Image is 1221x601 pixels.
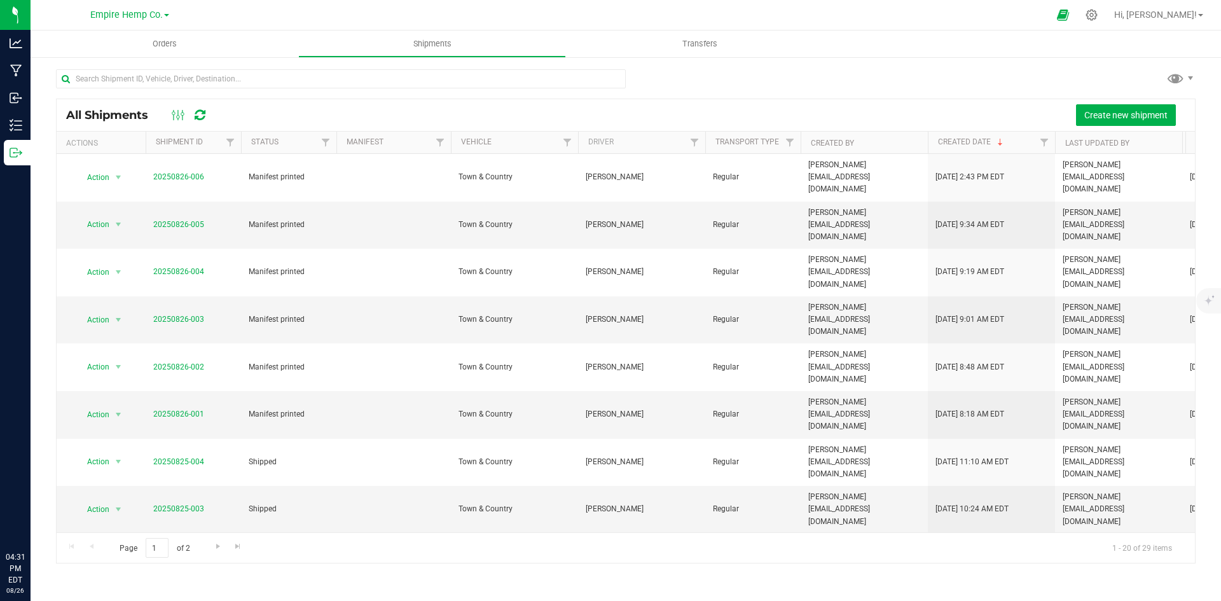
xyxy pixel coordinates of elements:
a: Created By [811,139,854,148]
span: [PERSON_NAME] [586,361,698,373]
span: [DATE] 9:19 AM EDT [935,266,1004,278]
span: [PERSON_NAME] [586,219,698,231]
span: select [111,169,127,186]
span: [DATE] 8:18 AM EDT [935,408,1004,420]
span: Action [76,169,110,186]
span: Hi, [PERSON_NAME]! [1114,10,1197,20]
span: Regular [713,171,793,183]
span: [PERSON_NAME][EMAIL_ADDRESS][DOMAIN_NAME] [808,444,920,481]
span: Manifest printed [249,219,329,231]
span: [PERSON_NAME] [586,408,698,420]
span: Transfers [665,38,735,50]
a: 20250826-001 [153,410,204,418]
th: Driver [578,132,705,154]
a: 20250826-006 [153,172,204,181]
span: Empire Hemp Co. [90,10,163,20]
span: Shipped [249,456,329,468]
a: Status [251,137,279,146]
span: select [111,501,127,518]
button: Create new shipment [1076,104,1176,126]
a: 20250826-004 [153,267,204,276]
inline-svg: Inbound [10,92,22,104]
span: Town & Country [459,219,570,231]
span: [PERSON_NAME][EMAIL_ADDRESS][DOMAIN_NAME] [1063,254,1175,291]
div: Manage settings [1084,9,1100,21]
span: Orders [135,38,194,50]
span: Regular [713,219,793,231]
inline-svg: Analytics [10,37,22,50]
span: [DATE] 8:48 AM EDT [935,361,1004,373]
span: [DATE] 11:10 AM EDT [935,456,1009,468]
input: 1 [146,538,169,558]
span: [PERSON_NAME] [586,503,698,515]
span: Page of 2 [109,538,200,558]
a: Go to the next page [209,538,227,555]
span: Action [76,406,110,424]
span: [PERSON_NAME][EMAIL_ADDRESS][DOMAIN_NAME] [808,159,920,196]
span: Town & Country [459,171,570,183]
a: 20250825-003 [153,504,204,513]
span: select [111,453,127,471]
span: Town & Country [459,408,570,420]
a: Transfers [566,31,834,57]
span: [PERSON_NAME][EMAIL_ADDRESS][DOMAIN_NAME] [1063,207,1175,244]
span: select [111,311,127,329]
a: Filter [780,132,801,153]
span: Manifest printed [249,171,329,183]
span: Town & Country [459,503,570,515]
inline-svg: Manufacturing [10,64,22,77]
span: Regular [713,266,793,278]
span: [PERSON_NAME][EMAIL_ADDRESS][DOMAIN_NAME] [808,301,920,338]
span: [DATE] 2:43 PM EDT [935,171,1004,183]
span: 1 - 20 of 29 items [1102,538,1182,557]
a: Filter [557,132,578,153]
span: [PERSON_NAME] [586,266,698,278]
span: Create new shipment [1084,110,1168,120]
span: Town & Country [459,266,570,278]
input: Search Shipment ID, Vehicle, Driver, Destination... [56,69,626,88]
div: Actions [66,139,141,148]
span: [PERSON_NAME][EMAIL_ADDRESS][DOMAIN_NAME] [808,396,920,433]
p: 04:31 PM EDT [6,551,25,586]
a: Manifest [347,137,383,146]
span: [PERSON_NAME][EMAIL_ADDRESS][DOMAIN_NAME] [1063,159,1175,196]
span: [PERSON_NAME] [586,314,698,326]
span: [DATE] 10:24 AM EDT [935,503,1009,515]
span: Action [76,216,110,233]
a: Last Updated By [1065,139,1129,148]
span: [PERSON_NAME][EMAIL_ADDRESS][DOMAIN_NAME] [1063,301,1175,338]
span: Regular [713,456,793,468]
span: Open Ecommerce Menu [1049,3,1077,27]
a: 20250826-003 [153,315,204,324]
span: Manifest printed [249,408,329,420]
span: [PERSON_NAME] [586,171,698,183]
span: Shipped [249,503,329,515]
span: Town & Country [459,361,570,373]
a: Filter [684,132,705,153]
span: [DATE] 9:01 AM EDT [935,314,1004,326]
span: Regular [713,408,793,420]
a: 20250826-002 [153,363,204,371]
span: [PERSON_NAME][EMAIL_ADDRESS][DOMAIN_NAME] [1063,396,1175,433]
a: Created Date [938,137,1005,146]
a: Shipments [298,31,566,57]
a: Filter [430,132,451,153]
a: Vehicle [461,137,492,146]
span: select [111,406,127,424]
a: Filter [220,132,241,153]
span: Action [76,263,110,281]
span: Regular [713,503,793,515]
a: Shipment ID [156,137,203,146]
a: Filter [1034,132,1055,153]
a: Go to the last page [229,538,247,555]
a: Transport Type [715,137,779,146]
inline-svg: Inventory [10,119,22,132]
a: Filter [315,132,336,153]
span: select [111,263,127,281]
p: 08/26 [6,586,25,595]
span: Action [76,358,110,376]
span: All Shipments [66,108,161,122]
a: 20250826-005 [153,220,204,229]
span: [PERSON_NAME] [586,456,698,468]
span: Action [76,311,110,329]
